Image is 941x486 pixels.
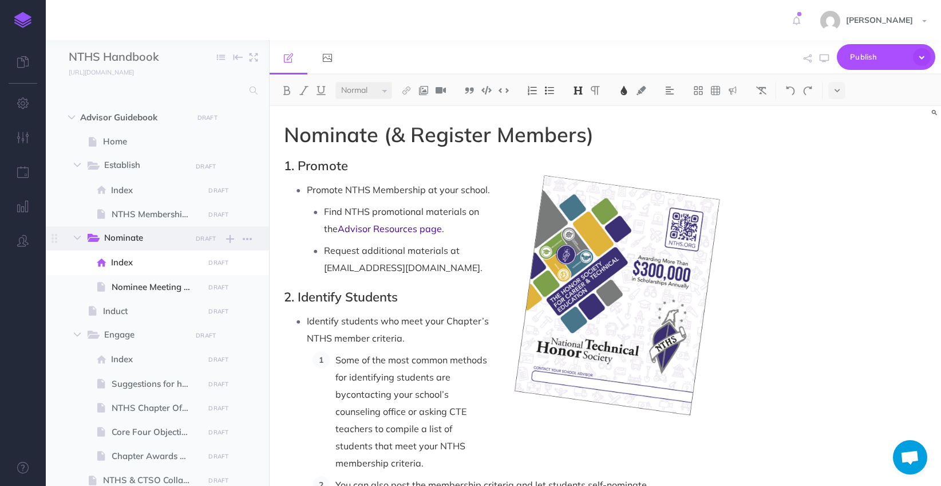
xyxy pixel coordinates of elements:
[590,86,600,95] img: Paragraph button
[436,86,446,95] img: Add video button
[104,328,183,343] span: Engage
[103,304,200,318] span: Induct
[112,401,200,415] span: NTHS Chapter Officers
[204,208,233,221] button: DRAFT
[112,449,200,463] span: Chapter Awards Program
[208,453,228,460] small: DRAFT
[204,281,233,294] button: DRAFT
[208,259,228,266] small: DRAFT
[208,284,228,291] small: DRAFT
[112,377,200,391] span: Suggestions for having a Successful Chapter
[324,245,483,273] span: Request additional materials at [EMAIL_ADDRESS][DOMAIN_NAME].
[401,86,412,95] img: Link button
[499,86,509,95] img: Inline code button
[111,256,200,269] span: Index
[284,289,398,305] span: 2. Identify Students
[204,378,233,391] button: DRAFT
[505,169,726,428] img: BG7ZB4AnjdblmjyxlwE5.png
[208,187,228,194] small: DRAFT
[192,232,220,245] button: DRAFT
[111,352,200,366] span: Index
[307,315,491,344] span: Identify students who meet your Chapter’s NTHS member criteria.
[335,351,725,472] p: Some of the most common methods for identifying students are by
[442,223,444,234] span: .
[104,158,183,173] span: Establish
[418,86,429,95] img: Add image button
[710,86,721,95] img: Create table button
[893,440,927,475] div: Open chat
[756,86,766,95] img: Clear styles button
[282,86,292,95] img: Bold button
[112,280,200,294] span: Nominee Meeting Guide
[111,183,200,197] span: Index
[14,12,31,28] img: logo-mark.svg
[837,44,935,70] button: Publish
[785,86,796,95] img: Undo
[208,308,228,315] small: DRAFT
[573,86,583,95] img: Headings dropdown button
[192,160,220,173] button: DRAFT
[840,15,919,25] span: [PERSON_NAME]
[544,86,555,95] img: Unordered list button
[69,80,243,101] input: Search
[208,405,228,412] small: DRAFT
[307,184,490,195] span: Promote NTHS Membership at your school.
[204,426,233,439] button: DRAFT
[802,86,813,95] img: Redo
[196,332,216,339] small: DRAFT
[80,111,186,124] span: Advisor Guidebook
[104,231,183,246] span: Nominate
[103,135,200,148] span: Home
[481,86,492,95] img: Code block button
[338,223,442,234] a: Advisor Resources page
[112,207,200,221] span: NTHS Membership Criteria
[204,353,233,366] button: DRAFT
[208,429,228,436] small: DRAFT
[204,305,233,318] button: DRAFT
[46,66,145,77] a: [URL][DOMAIN_NAME]
[208,381,228,388] small: DRAFT
[204,184,233,197] button: DRAFT
[728,86,738,95] img: Callout dropdown menu button
[284,121,594,147] span: Nominate (& Register Members)
[196,235,216,242] small: DRAFT
[316,86,326,95] img: Underline button
[324,206,481,234] span: Find NTHS promotional materials on the
[850,48,907,66] span: Publish
[196,163,216,170] small: DRAFT
[665,86,675,95] img: Alignment dropdown menu button
[204,450,233,463] button: DRAFT
[208,211,228,218] small: DRAFT
[69,49,203,66] input: Documentation Name
[284,158,348,174] span: 1. Promote
[193,111,222,124] button: DRAFT
[204,402,233,415] button: DRAFT
[619,86,629,95] img: Text color button
[208,356,228,363] small: DRAFT
[527,86,537,95] img: Ordered list button
[636,86,646,95] img: Text background color button
[204,256,233,269] button: DRAFT
[464,86,475,95] img: Blockquote button
[112,425,200,439] span: Core Four Objectives
[208,477,228,484] small: DRAFT
[335,389,469,469] span: contacting your school’s counseling office or asking CTE teachers to compile a list of students t...
[197,114,218,121] small: DRAFT
[192,329,220,342] button: DRAFT
[69,68,134,76] small: [URL][DOMAIN_NAME]
[299,86,309,95] img: Italic button
[820,11,840,31] img: e15ca27c081d2886606c458bc858b488.jpg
